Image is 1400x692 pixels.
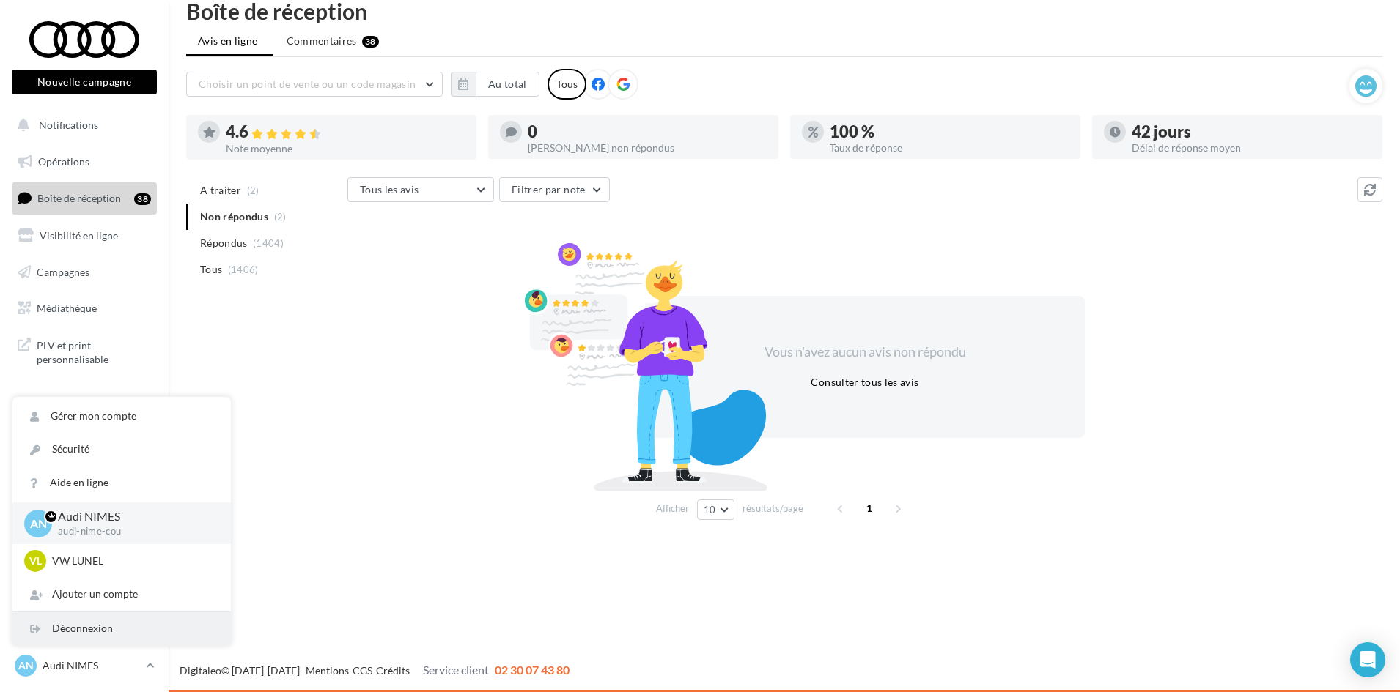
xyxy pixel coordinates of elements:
div: Ajouter un compte [12,578,231,611]
button: 10 [697,499,734,520]
div: 42 jours [1132,124,1371,140]
span: Afficher [656,502,689,516]
span: Tous les avis [360,183,419,196]
a: Campagnes [9,257,160,288]
div: Déconnexion [12,612,231,645]
div: 4.6 [226,124,465,141]
div: Open Intercom Messenger [1350,642,1385,677]
span: (1404) [253,237,284,249]
button: Au total [451,72,539,97]
a: AN Audi NIMES [12,652,157,680]
span: (1406) [228,264,259,275]
div: 0 [528,124,767,140]
a: PLV et print personnalisable [9,330,160,373]
a: CGS [353,664,372,677]
span: A traiter [200,183,241,198]
span: (2) [247,185,259,196]
span: AN [30,515,47,532]
a: Aide en ligne [12,466,231,499]
span: 10 [704,504,716,516]
span: VL [29,554,42,568]
p: VW LUNEL [52,554,213,568]
div: Taux de réponse [830,143,1069,153]
div: [PERSON_NAME] non répondus [528,143,767,153]
p: audi-nime-cou [58,525,207,538]
div: Délai de réponse moyen [1132,143,1371,153]
span: Répondus [200,236,248,250]
a: Crédits [376,664,410,677]
button: Nouvelle campagne [12,70,157,94]
a: Sécurité [12,433,231,466]
span: Boîte de réception [37,192,121,204]
span: Tous [200,262,222,277]
button: Notifications [9,110,154,141]
span: Choisir un point de vente ou un code magasin [199,78,416,90]
button: Consulter tous les avis [805,373,924,391]
div: 38 [362,36,379,48]
button: Filtrer par note [499,177,610,202]
p: Audi NIMES [58,508,207,525]
span: Notifications [39,119,98,131]
span: Campagnes [37,265,89,278]
a: Digitaleo [180,664,221,677]
a: Médiathèque [9,293,160,324]
span: Médiathèque [37,302,97,314]
span: © [DATE]-[DATE] - - - [180,664,570,677]
div: Note moyenne [226,144,465,154]
span: AN [18,658,34,673]
span: Opérations [38,155,89,168]
div: 38 [134,193,151,205]
span: Commentaires [287,34,357,48]
div: 100 % [830,124,1069,140]
div: Vous n'avez aucun avis non répondu [739,343,991,362]
a: Opérations [9,146,160,177]
button: Au total [476,72,539,97]
span: 02 30 07 43 80 [495,663,570,677]
span: PLV et print personnalisable [37,335,151,367]
button: Tous les avis [347,177,494,202]
a: Boîte de réception38 [9,182,160,214]
a: Mentions [306,664,349,677]
button: Choisir un point de vente ou un code magasin [186,72,443,97]
div: Tous [548,69,586,100]
span: Service client [423,663,489,677]
span: 1 [858,496,881,520]
span: résultats/page [743,502,803,516]
a: Visibilité en ligne [9,220,160,251]
a: Gérer mon compte [12,400,231,433]
span: Visibilité en ligne [40,229,118,242]
p: Audi NIMES [43,658,140,673]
